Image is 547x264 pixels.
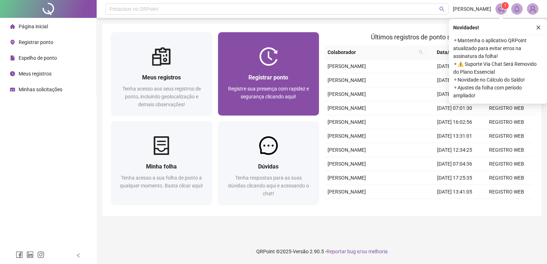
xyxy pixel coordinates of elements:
span: ⚬ ⚠️ Suporte Via Chat Será Removido do Plano Essencial [453,60,543,76]
span: Versão [293,249,309,254]
span: ⚬ Novidade no Cálculo do Saldo! [453,76,543,84]
sup: 1 [502,2,509,9]
td: [DATE] 13:41:05 [429,185,481,199]
span: file [10,55,15,60]
td: [DATE] 12:07:51 [429,87,481,101]
span: [PERSON_NAME] [328,147,366,153]
span: Colaborador [328,48,416,56]
th: Data/Hora [426,45,476,59]
span: schedule [10,87,15,92]
span: Minhas solicitações [19,87,62,92]
td: [DATE] 13:31:01 [429,129,481,143]
span: [PERSON_NAME] [328,91,366,97]
span: Meus registros [142,74,181,81]
td: REGISTRO WEB [481,199,533,213]
span: Dúvidas [258,163,279,170]
img: 86367 [527,4,538,14]
span: clock-circle [10,71,15,76]
td: [DATE] 16:02:56 [429,115,481,129]
a: Minha folhaTenha acesso a sua folha de ponto a qualquer momento. Basta clicar aqui! [111,121,212,205]
td: REGISTRO WEB [481,101,533,115]
a: Meus registrosTenha acesso aos seus registros de ponto, incluindo geolocalização e demais observa... [111,32,212,116]
span: Registrar ponto [248,74,288,81]
td: REGISTRO WEB [481,185,533,199]
span: search [417,47,425,58]
span: search [439,6,445,12]
span: [PERSON_NAME] [328,133,366,139]
span: ⚬ Mantenha o aplicativo QRPoint atualizado para evitar erros na assinatura da folha! [453,36,543,60]
span: notification [498,6,504,12]
td: REGISTRO WEB [481,143,533,157]
span: bell [514,6,520,12]
td: [DATE] 07:04:36 [429,157,481,171]
span: search [419,50,423,54]
span: Registrar ponto [19,39,53,45]
span: Minha folha [146,163,177,170]
span: instagram [37,251,44,258]
a: DúvidasTenha respostas para as suas dúvidas clicando aqui e acessando o chat! [218,121,319,205]
td: REGISTRO WEB [481,129,533,143]
td: [DATE] 17:11:28 [429,59,481,73]
td: [DATE] 07:01:30 [429,101,481,115]
span: Novidades ! [453,24,479,31]
span: 1 [504,3,507,8]
span: linkedin [26,251,34,258]
span: Tenha respostas para as suas dúvidas clicando aqui e acessando o chat! [228,175,309,196]
td: [DATE] 17:25:35 [429,171,481,185]
td: [DATE] 12:34:25 [429,143,481,157]
span: [PERSON_NAME] [328,189,366,195]
span: [PERSON_NAME] [328,77,366,83]
span: [PERSON_NAME] [328,119,366,125]
span: [PERSON_NAME] [328,63,366,69]
td: [DATE] 13:08:42 [429,73,481,87]
span: [PERSON_NAME] [328,161,366,167]
span: left [76,253,81,258]
footer: QRPoint © 2025 - 2.90.5 - [97,239,547,264]
a: Registrar pontoRegistre sua presença com rapidez e segurança clicando aqui! [218,32,319,116]
span: Reportar bug e/ou melhoria [326,249,388,254]
td: REGISTRO WEB [481,157,533,171]
td: [DATE] 12:44:09 [429,199,481,213]
span: Espelho de ponto [19,55,57,61]
span: Tenha acesso a sua folha de ponto a qualquer momento. Basta clicar aqui! [120,175,203,189]
span: Tenha acesso aos seus registros de ponto, incluindo geolocalização e demais observações! [122,86,201,107]
td: REGISTRO WEB [481,171,533,185]
span: Página inicial [19,24,48,29]
span: Registre sua presença com rapidez e segurança clicando aqui! [228,86,309,99]
span: close [536,25,541,30]
td: REGISTRO WEB [481,115,533,129]
span: [PERSON_NAME] [328,175,366,181]
span: facebook [16,251,23,258]
span: [PERSON_NAME] [453,5,491,13]
span: Data/Hora [429,48,468,56]
span: environment [10,40,15,45]
span: ⚬ Ajustes da folha com período ampliado! [453,84,543,99]
span: Meus registros [19,71,52,77]
span: Últimos registros de ponto sincronizados [371,33,487,41]
span: home [10,24,15,29]
span: [PERSON_NAME] [328,105,366,111]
